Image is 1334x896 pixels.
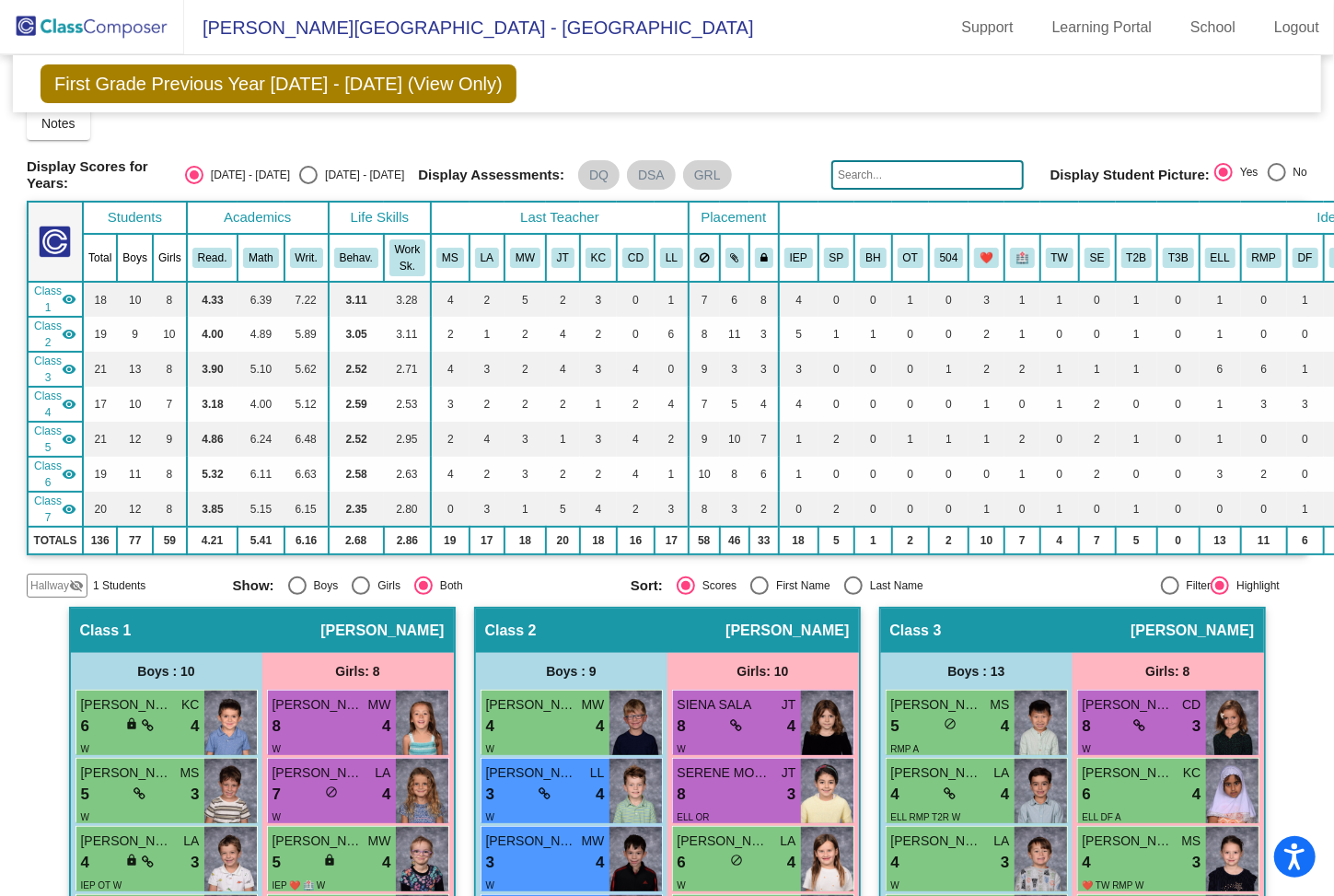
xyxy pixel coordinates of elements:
[384,387,431,422] td: 2.53
[892,317,929,352] td: 0
[578,160,620,190] mat-chip: DQ
[1050,167,1210,183] span: Display Student Picture:
[1038,13,1167,42] a: Learning Portal
[83,317,117,352] td: 19
[510,248,540,268] button: MW
[854,282,891,317] td: 0
[153,282,187,317] td: 8
[1116,234,1158,282] th: Tier Behavior Plan
[431,234,470,282] th: Maggie Sprinkle
[969,457,1004,492] td: 0
[974,248,999,268] button: ❤️
[580,317,617,352] td: 2
[187,422,238,457] td: 4.86
[28,317,83,352] td: Mary Endsley - No Class Name
[617,387,655,422] td: 2
[284,352,329,387] td: 5.62
[1157,317,1200,352] td: 0
[27,107,90,140] button: Notes
[28,457,83,492] td: Sara Omlor - No Class Name
[238,282,284,317] td: 6.39
[1116,457,1158,492] td: 0
[929,387,969,422] td: 0
[153,492,187,527] td: 8
[1286,164,1307,180] div: No
[431,352,470,387] td: 4
[83,422,117,457] td: 21
[334,248,378,268] button: Behav.
[1116,282,1158,317] td: 1
[627,160,676,190] mat-chip: DSA
[689,282,720,317] td: 7
[818,282,855,317] td: 0
[284,422,329,457] td: 6.48
[1040,352,1079,387] td: 1
[689,422,720,457] td: 9
[580,422,617,457] td: 3
[779,457,818,492] td: 1
[1040,317,1079,352] td: 0
[284,457,329,492] td: 6.63
[779,282,818,317] td: 4
[117,457,153,492] td: 11
[892,422,929,457] td: 1
[1157,422,1200,457] td: 0
[153,422,187,457] td: 9
[290,248,323,268] button: Writ.
[969,422,1004,457] td: 1
[83,202,187,234] th: Students
[470,317,505,352] td: 1
[1163,248,1194,268] button: T3B
[117,387,153,422] td: 10
[580,234,617,282] th: Kim Carcelli
[854,457,891,492] td: 0
[854,352,891,387] td: 0
[185,166,404,184] mat-radio-group: Select an option
[28,387,83,422] td: Marijana Benjamin - No Class Name
[203,167,290,183] div: [DATE] - [DATE]
[818,317,855,352] td: 1
[689,387,720,422] td: 7
[660,248,683,268] button: LL
[1200,387,1241,422] td: 1
[41,116,75,131] span: Notes
[384,317,431,352] td: 3.11
[749,317,779,352] td: 3
[389,239,425,276] button: Work Sk.
[1046,248,1073,268] button: TW
[655,352,689,387] td: 0
[749,387,779,422] td: 4
[431,202,689,234] th: Last Teacher
[580,457,617,492] td: 2
[62,397,76,412] mat-icon: visibility
[818,457,855,492] td: 0
[28,492,83,527] td: Kim Crow - No Class Name
[284,317,329,352] td: 5.89
[1157,457,1200,492] td: 0
[153,317,187,352] td: 10
[546,422,580,457] td: 1
[1157,282,1200,317] td: 0
[1004,387,1040,422] td: 0
[34,283,62,316] span: Class 1
[1233,164,1259,180] div: Yes
[1241,422,1287,457] td: 0
[238,492,284,527] td: 5.15
[1079,422,1116,457] td: 2
[655,387,689,422] td: 4
[1200,422,1241,457] td: 1
[749,234,779,282] th: Keep with teacher
[187,317,238,352] td: 4.00
[779,317,818,352] td: 5
[153,387,187,422] td: 7
[1079,234,1116,282] th: Social Emotional
[187,492,238,527] td: 3.85
[153,457,187,492] td: 8
[431,492,470,527] td: 0
[329,422,384,457] td: 2.52
[1157,234,1200,282] th: Tier 3 Behavior Plan
[1040,387,1079,422] td: 1
[689,234,720,282] th: Keep away students
[470,492,505,527] td: 3
[1010,248,1035,268] button: 🏥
